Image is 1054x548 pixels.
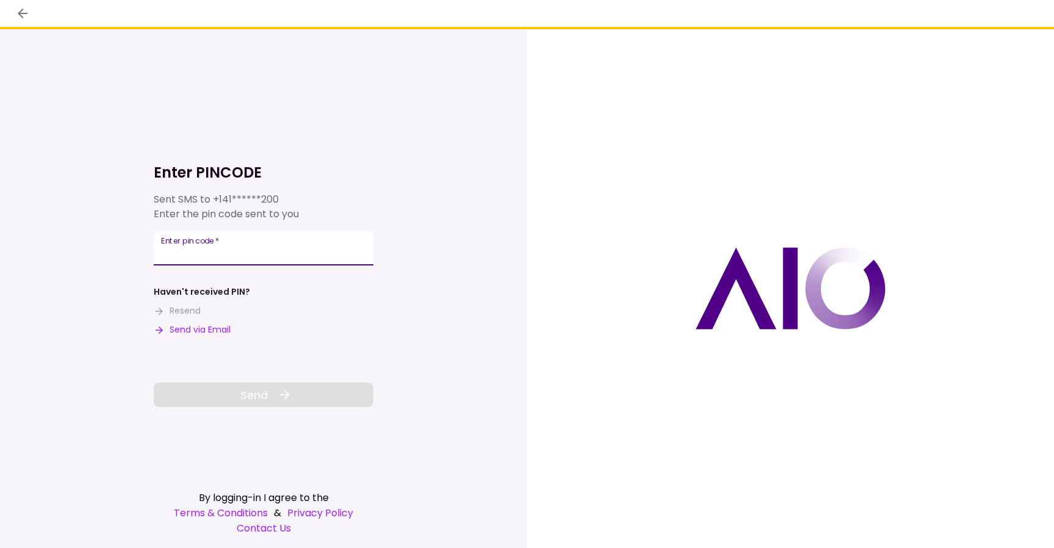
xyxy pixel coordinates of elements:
span: Send [240,387,268,403]
div: By logging-in I agree to the [154,490,373,505]
img: AIO logo [695,247,886,330]
a: Terms & Conditions [174,505,268,521]
button: back [12,3,33,24]
button: Resend [154,305,201,317]
label: Enter pin code [161,236,219,246]
div: Haven't received PIN? [154,286,250,298]
div: & [154,505,373,521]
div: Sent SMS to Enter the pin code sent to you [154,192,373,222]
button: Send [154,383,373,407]
a: Privacy Policy [287,505,353,521]
button: Send via Email [154,323,231,336]
a: Contact Us [154,521,373,536]
h1: Enter PINCODE [154,163,373,182]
